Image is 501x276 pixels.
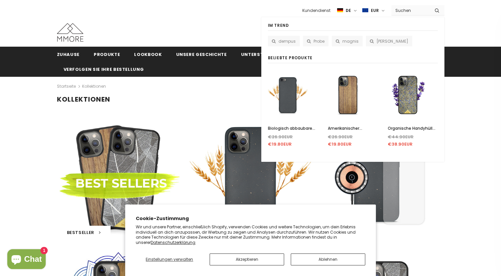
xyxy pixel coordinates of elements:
span: €26.90EUR [328,134,353,140]
button: Ablehnen [291,253,365,265]
span: Unsere Geschichte [176,51,226,58]
a: Lookbook [134,47,162,62]
span: Zuhause [57,51,80,58]
a: Biologisch abbaubare Handyhülle - Schwarz [268,125,318,132]
a: Unterstützung [241,47,284,62]
a: Unsere Geschichte [176,47,226,62]
a: dempus [268,36,300,46]
span: €26.90EUR [268,134,293,140]
a: [PERSON_NAME] [366,36,412,46]
span: magnis [342,38,359,44]
span: de [346,7,351,14]
span: €19.80EUR [268,141,292,147]
span: Produkte [94,51,120,58]
a: Account erstellen [410,35,444,40]
span: [PERSON_NAME] [376,38,408,44]
span: Kundendienst [302,8,330,13]
span: Einstellungen verwalten [146,256,193,262]
button: Einstellungen verwalten [136,253,203,265]
span: Kollektionen [82,82,106,90]
a: Datenschutzerklärung [151,240,195,245]
h1: Kollektionen [57,95,444,104]
a: Amerikanischer Nussbaum - LIMITED EDITION [328,125,378,132]
span: €19.80EUR [328,141,352,147]
span: Verfolgen Sie Ihre Bestellung [64,66,144,72]
input: Search Site [391,6,429,15]
img: MMORE Cases [57,23,83,42]
span: €44.90EUR [388,134,414,140]
span: €38.90EUR [388,141,413,147]
button: Akzeptieren [210,253,284,265]
span: EUR [371,7,379,14]
a: Produkte [94,47,120,62]
span: Organische Handyhülle – Lavendel [388,125,435,138]
span: dempus [278,38,296,44]
a: Probe [303,36,328,46]
span: im Trend [268,23,289,28]
span: beliebte Produkte [268,55,313,61]
a: Zuhause [57,47,80,62]
span: Biologisch abbaubare Handyhülle - Schwarz [268,125,315,138]
a: Startseite [57,82,76,90]
a: magnis [332,36,363,46]
p: Wir und unsere Partner, einschließlich Shopify, verwenden Cookies und weitere Technologien, um de... [136,224,365,245]
span: Unterstützung [241,51,284,58]
h2: Cookie-Zustimmung [136,215,365,222]
span: Probe [314,38,325,44]
span: Bestseller [67,229,95,236]
a: Organische Handyhülle – Lavendel [388,125,438,132]
inbox-online-store-chat: Onlineshop-Chat von Shopify [5,249,48,271]
span: Amerikanischer Nussbaum - LIMITED EDITION [328,125,369,146]
span: Lookbook [134,51,162,58]
a: Verfolgen Sie Ihre Bestellung [64,62,144,76]
a: Bestseller [67,229,101,236]
img: i-lang-2.png [337,8,343,13]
